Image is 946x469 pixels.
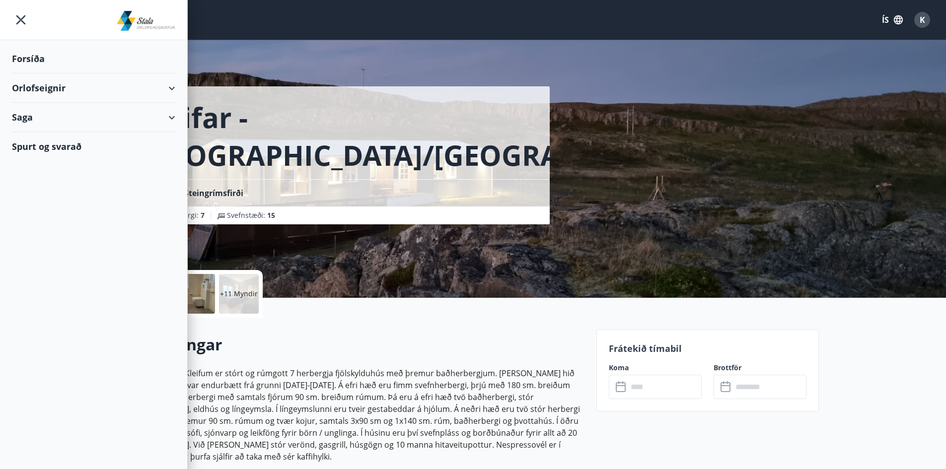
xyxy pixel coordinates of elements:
[128,367,584,463] p: Orlofshúsið að Kleifum er stórt og rúmgott 7 herbergja fjölskylduhús með þremur baðherbergjum. [P...
[609,342,806,355] p: Frátekið tímabil
[267,210,275,220] span: 15
[140,98,717,174] h1: Kleifar - [GEOGRAPHIC_DATA]/[GEOGRAPHIC_DATA]
[227,210,275,220] span: Svefnstæði :
[12,44,175,73] div: Forsíða
[910,8,934,32] button: K
[128,334,584,355] h2: Upplýsingar
[920,14,925,25] span: K
[876,11,908,29] button: ÍS
[12,73,175,103] div: Orlofseignir
[714,363,806,373] label: Brottför
[12,103,175,132] div: Saga
[12,132,175,161] div: Spurt og svarað
[12,11,30,29] button: menu
[220,289,258,299] p: +11 Myndir
[117,11,176,31] img: union_logo
[201,210,205,220] span: 7
[151,188,243,199] span: Kleifar í Steingrímsfirði
[609,363,702,373] label: Koma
